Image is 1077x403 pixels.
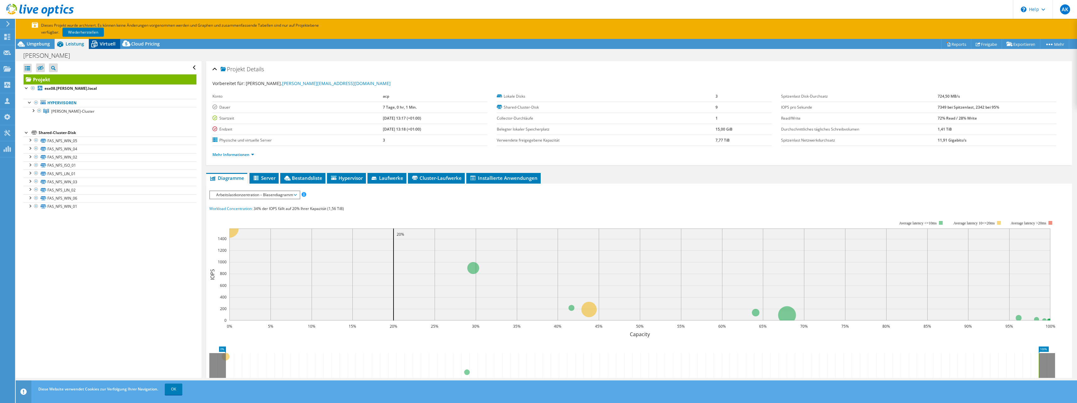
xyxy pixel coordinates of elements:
[32,22,339,36] p: Dieses Projekt wurde archiviert. Es können keine Änderungen vorgenommen werden und Graphen und zu...
[497,115,715,121] label: Collector-Durchläufe
[268,324,273,329] text: 5%
[411,175,462,181] span: Cluster-Laufwerke
[213,191,296,199] span: Arbeitslastkonzentration – Blasendiagramm
[212,80,245,86] label: Vorbereitet für:
[24,137,196,145] a: FAS_NFS_WIN_05
[209,175,244,181] span: Diagramme
[24,99,196,107] a: Hypervisoren
[938,105,999,110] b: 7349 bei Spitzenlast, 2342 bei 95%
[841,324,849,329] text: 75%
[212,115,383,121] label: Startzeit
[513,324,521,329] text: 35%
[218,236,227,241] text: 1400
[781,115,938,121] label: Read/Write
[283,175,322,181] span: Bestandsliste
[938,137,967,143] b: 11,91 Gigabits/s
[308,324,315,329] text: 10%
[781,126,938,132] label: Durchschnittliches tägliches Schreibvolumen
[953,221,995,225] tspan: Average latency 10<=20ms
[165,384,182,395] a: OK
[330,175,363,181] span: Hypervisor
[39,129,196,137] div: Shared-Cluster-Disk
[759,324,767,329] text: 65%
[383,105,417,110] b: 7 Tage, 0 hr, 1 Min.
[800,324,808,329] text: 70%
[924,324,931,329] text: 85%
[253,175,276,181] span: Server
[938,126,952,132] b: 1,41 TiB
[24,194,196,202] a: FAS_NFS_WIN_06
[383,116,421,121] b: [DATE] 13:17 (+01:00)
[371,175,403,181] span: Laufwerke
[100,41,115,47] span: Virtuell
[781,137,938,143] label: Spitzenlast Netzwerkdurchsatz
[715,105,718,110] b: 9
[38,386,158,392] span: Diese Website verwendet Cookies zur Verfolgung Ihrer Navigation.
[781,104,938,110] label: IOPS pro Sekunde
[24,84,196,93] a: esx08.[PERSON_NAME].local
[212,126,383,132] label: Endzeit
[1002,39,1040,49] a: Exportieren
[497,104,715,110] label: Shared-Cluster-Disk
[66,41,84,47] span: Leistung
[715,116,718,121] b: 1
[220,271,227,276] text: 800
[24,169,196,178] a: FAS_NFS_LIN_01
[227,324,232,329] text: 0%
[131,41,160,47] span: Cloud Pricing
[212,104,383,110] label: Dauer
[497,93,715,99] label: Lokale Disks
[941,39,971,49] a: Reports
[383,126,421,132] b: [DATE] 13:18 (+01:00)
[218,248,227,253] text: 1200
[882,324,890,329] text: 80%
[1011,221,1046,225] text: Average latency >20ms
[630,331,650,338] text: Capacity
[469,175,538,181] span: Installierte Anwendungen
[349,324,356,329] text: 15%
[246,80,391,86] span: [PERSON_NAME],
[24,153,196,161] a: FAS_NFS_WIN_02
[1040,39,1069,49] a: Mehr
[221,66,245,73] span: Projekt
[27,41,50,47] span: Umgebung
[383,137,385,143] b: 3
[715,137,730,143] b: 7,77 TiB
[1060,4,1070,14] span: AK
[62,28,104,37] a: Wiederherstellen
[24,161,196,169] a: FAS_NFS_ISO_01
[24,178,196,186] a: FAS_NFS_WIN_03
[220,306,227,311] text: 200
[24,107,196,115] a: Schmid-Cluster
[212,152,254,157] a: Mehr Informationen
[220,294,227,300] text: 400
[1021,7,1026,12] svg: \n
[938,116,977,121] b: 72% Read / 28% Write
[964,324,972,329] text: 90%
[209,206,253,211] span: Workload Concentration:
[254,206,344,211] span: 34% der IOPS fällt auf 20% Ihrer Kapazität (1,56 TiB)
[899,221,937,225] tspan: Average latency <=10ms
[24,186,196,194] a: FAS_NFS_LIN_02
[781,93,938,99] label: Spitzenlast Disk-Durchsatz
[1045,324,1055,329] text: 100%
[220,283,227,288] text: 600
[282,80,391,86] a: [PERSON_NAME][EMAIL_ADDRESS][DOMAIN_NAME]
[1005,324,1013,329] text: 95%
[677,324,685,329] text: 55%
[212,137,383,143] label: Physische und virtuelle Server
[209,269,216,280] text: IOPS
[595,324,603,329] text: 45%
[24,202,196,211] a: FAS_NFS_WIN_01
[971,39,1002,49] a: Freigabe
[24,145,196,153] a: FAS_NFS_WIN_04
[390,324,397,329] text: 20%
[20,52,80,59] h1: [PERSON_NAME]
[24,74,196,84] a: Projekt
[431,324,438,329] text: 25%
[497,126,715,132] label: Belegter lokaler Speicherplatz
[397,232,404,237] text: 20%
[472,324,480,329] text: 30%
[636,324,644,329] text: 50%
[718,324,726,329] text: 60%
